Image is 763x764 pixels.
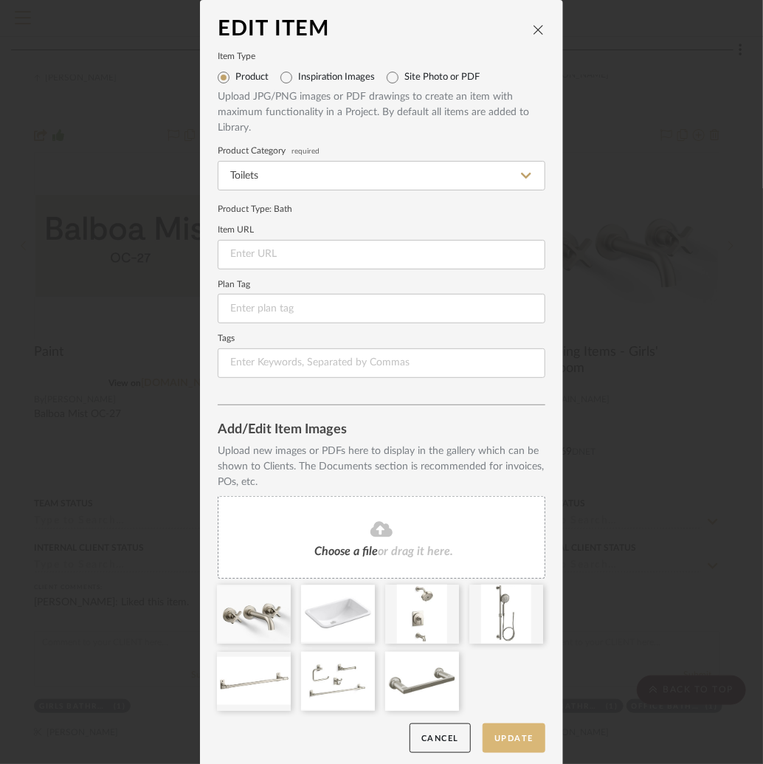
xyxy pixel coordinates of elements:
[218,18,532,41] div: Edit Item
[410,723,471,754] button: Cancel
[218,444,545,490] div: Upload new images or PDFs here to display in the gallery which can be shown to Clients. The Docum...
[298,72,375,83] label: Inspiration Images
[532,23,545,36] button: close
[218,66,545,89] mat-radio-group: Select item type
[218,240,545,269] input: Enter URL
[218,423,545,438] div: Add/Edit Item Images
[218,89,545,136] div: Upload JPG/PNG images or PDF drawings to create an item with maximum functionality in a Project. ...
[404,72,480,83] label: Site Photo or PDF
[218,53,545,61] label: Item Type
[218,148,545,155] label: Product Category
[483,723,545,754] button: Update
[218,227,545,234] label: Item URL
[291,148,320,154] span: required
[218,281,545,289] label: Plan Tag
[235,72,269,83] label: Product
[314,546,378,557] span: Choose a file
[269,204,292,213] span: : Bath
[378,546,453,557] span: or drag it here.
[218,161,545,190] input: Type a category to search and select
[218,335,545,343] label: Tags
[218,348,545,378] input: Enter Keywords, Separated by Commas
[218,294,545,323] input: Enter plan tag
[218,202,545,216] div: Product Type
